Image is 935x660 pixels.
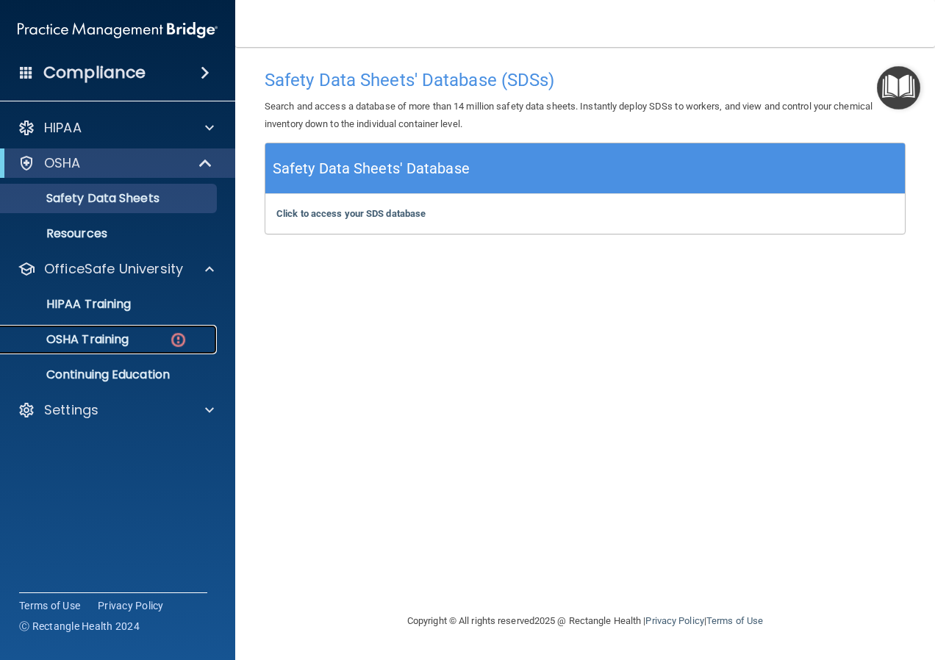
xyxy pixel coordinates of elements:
a: OfficeSafe University [18,260,214,278]
h4: Safety Data Sheets' Database (SDSs) [265,71,906,90]
a: Terms of Use [706,615,763,626]
img: danger-circle.6113f641.png [169,331,187,349]
p: Continuing Education [10,367,210,382]
img: PMB logo [18,15,218,45]
p: OSHA [44,154,81,172]
span: Ⓒ Rectangle Health 2024 [19,619,140,634]
h4: Compliance [43,62,146,83]
a: Click to access your SDS database [276,208,426,219]
p: HIPAA [44,119,82,137]
a: Settings [18,401,214,419]
p: Settings [44,401,98,419]
p: OfficeSafe University [44,260,183,278]
div: Copyright © All rights reserved 2025 @ Rectangle Health | | [317,598,853,645]
a: HIPAA [18,119,214,137]
a: OSHA [18,154,213,172]
p: Search and access a database of more than 14 million safety data sheets. Instantly deploy SDSs to... [265,98,906,133]
p: OSHA Training [10,332,129,347]
p: Safety Data Sheets [10,191,210,206]
p: Resources [10,226,210,241]
a: Privacy Policy [645,615,703,626]
p: HIPAA Training [10,297,131,312]
h5: Safety Data Sheets' Database [273,156,470,182]
a: Terms of Use [19,598,80,613]
a: Privacy Policy [98,598,164,613]
button: Open Resource Center [877,66,920,110]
